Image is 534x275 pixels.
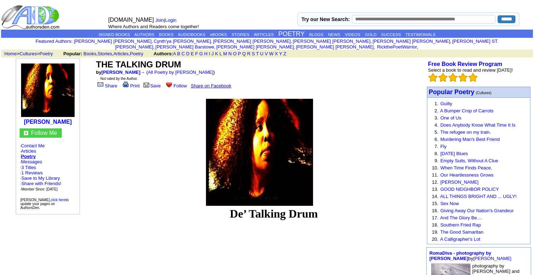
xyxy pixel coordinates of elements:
img: bigemptystars.png [438,73,448,82]
font: 15. [432,201,438,206]
a: O [233,51,237,56]
img: 268849.JPG [206,99,313,206]
a: P [238,51,241,56]
font: 5. [434,129,438,135]
a: Southern Fried Rap [440,222,481,228]
font: · · · [20,175,61,192]
a: Popular Poetry [429,89,474,95]
label: Try our New Search: [301,16,349,22]
img: bigemptystars.png [448,73,458,82]
font: Where Authors and Readers come together! [108,24,199,29]
font: 16. [432,208,438,213]
a: Free Book Review Program [428,61,502,67]
a: Cultures [20,51,37,56]
a: The Good Samaritan [440,229,483,235]
a: Home [4,51,17,56]
a: SUCCESS [381,32,401,37]
a: [PERSON_NAME] [PERSON_NAME] [216,44,294,50]
a: I [209,51,210,56]
img: share_page.gif [97,82,104,87]
a: Save [142,83,161,88]
font: [PERSON_NAME], to update your pages on AuthorsDen. [20,198,69,210]
a: RomaDiva - photography by [PERSON_NAME] [429,250,491,261]
a: Messages [21,159,42,164]
a: 1 Reviews [21,170,43,175]
font: 10. [432,165,438,170]
a: [PERSON_NAME] [PERSON_NAME] [373,39,450,44]
a: Murdering Man's Best Friend [440,137,500,142]
font: > > [2,51,62,56]
a: Articles [21,148,36,154]
font: (Cultures) [476,91,492,95]
img: logo_ad.gif [1,5,61,30]
a: [PERSON_NAME] [PERSON_NAME] [74,39,151,44]
font: 4. [434,122,438,128]
a: Join [155,17,164,23]
font: · · [20,165,61,192]
b: Authors: [153,51,173,56]
a: GOLD [365,32,377,37]
font: Member Since: [DATE] [21,187,58,191]
a: D [186,51,189,56]
a: H [204,51,207,56]
font: 3. [434,115,438,121]
a: Poetry [21,154,36,159]
font: 12. [432,179,438,185]
a: [PERSON_NAME] [101,70,140,75]
a: [PERSON_NAME] ST. [PERSON_NAME] [115,39,498,50]
font: by [429,250,512,261]
font: THE TALKING DRUM [96,60,181,69]
a: Share with Friends! [21,181,61,186]
font: 20. [432,236,438,242]
a: NEWS [328,32,341,37]
a: Guilty [440,101,452,106]
a: One of Us [440,115,462,121]
font: 2. [434,108,438,113]
font: i [372,40,372,44]
a: Stories [98,51,112,56]
a: W [269,51,273,56]
a: Poetry [40,51,53,56]
a: B [177,51,180,56]
a: AUTHORS [134,32,154,37]
font: · · · [20,143,76,192]
img: bigemptystars.png [458,73,468,82]
font: Popular Poetry [429,88,474,96]
font: i [155,45,155,49]
a: E [191,51,194,56]
a: N [228,51,232,56]
font: i [375,45,376,49]
a: Follow Me [31,130,57,136]
a: GOOD NEIGHBOR POLICY [440,187,499,192]
font: · [20,159,42,164]
a: Empty Suits, Without A Clue [440,158,498,163]
img: bigemptystars.png [428,73,438,82]
a: F [195,51,198,56]
a: click here [51,198,66,202]
a: Sex Now [440,201,459,206]
a: A [173,51,176,56]
a: Our Heartlessness Grows [440,172,494,178]
a: When Time Finds Peace. [440,165,492,170]
img: 23377.JPG [21,63,75,117]
a: All Poetry by [PERSON_NAME] [148,70,213,75]
a: TESTIMONIALS [405,32,435,37]
a: U [260,51,263,56]
font: , , , [63,51,293,56]
a: Login [165,17,176,23]
a: Save to My Library [21,175,60,181]
a: [PERSON_NAME] [PERSON_NAME] [296,44,373,50]
font: , , , , , , , , , , [74,39,498,50]
font: : [36,39,72,44]
a: Z [283,51,286,56]
a: Share [96,83,117,88]
font: i [295,45,296,49]
img: bigemptystars.png [468,73,478,82]
font: 14. [432,194,438,199]
a: POETRY [278,30,305,37]
a: AUDIOBOOKS [178,32,205,37]
a: Print [121,83,140,88]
